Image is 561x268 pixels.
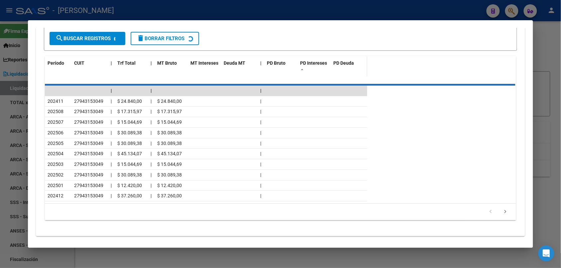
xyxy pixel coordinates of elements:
span: 202504 [48,151,63,156]
span: $ 12.420,00 [157,183,182,188]
span: $ 15.044,69 [117,162,142,167]
span: | [260,109,261,114]
span: 27943153049 [74,99,103,104]
datatable-header-cell: Trf Total [115,56,148,77]
span: 202508 [48,109,63,114]
span: $ 15.044,69 [117,119,142,125]
span: 27943153049 [74,109,103,114]
span: $ 30.089,38 [157,172,182,177]
span: PD Intereses [300,60,327,66]
span: 202502 [48,172,63,177]
span: | [260,60,262,66]
datatable-header-cell: CUIT [71,56,108,77]
span: Buscar Registros [56,35,111,41]
span: | [111,60,112,66]
span: $ 30.089,38 [117,172,142,177]
div: Open Intercom Messenger [538,245,554,261]
span: $ 15.044,69 [157,162,182,167]
span: | [151,109,152,114]
button: Buscar Registros [50,32,125,45]
span: | [260,99,261,104]
span: | [111,99,112,104]
span: 27943153049 [74,130,103,135]
span: $ 30.089,38 [117,130,142,135]
span: | [151,99,152,104]
span: Período [48,60,64,66]
mat-icon: delete [137,34,145,42]
span: 202411 [48,99,63,104]
span: 202506 [48,130,63,135]
span: | [151,130,152,135]
span: 27943153049 [74,193,103,198]
span: | [111,183,112,188]
span: MT Bruto [157,60,177,66]
span: 202503 [48,162,63,167]
datatable-header-cell: PD Bruto [264,56,297,77]
span: 202412 [48,193,63,198]
span: | [260,162,261,167]
span: Trf Total [117,60,136,66]
span: | [260,119,261,125]
span: $ 17.315,97 [157,109,182,114]
span: $ 45.134,07 [117,151,142,156]
span: | [260,141,261,146]
span: | [111,193,112,198]
datatable-header-cell: Deuda MT [221,56,258,77]
span: CUIT [74,60,84,66]
span: | [151,141,152,146]
span: | [111,119,112,125]
datatable-header-cell: | [108,56,115,77]
datatable-header-cell: MT Bruto [155,56,188,77]
span: 27943153049 [74,151,103,156]
datatable-header-cell: MT Intereses [188,56,221,77]
span: | [111,151,112,156]
span: $ 30.089,38 [157,130,182,135]
span: $ 15.044,69 [157,119,182,125]
span: | [111,162,112,167]
span: | [111,88,112,93]
datatable-header-cell: | [148,56,155,77]
datatable-header-cell: PD Intereses [297,56,331,77]
span: | [151,119,152,125]
span: 27943153049 [74,141,103,146]
span: | [151,172,152,177]
span: $ 30.089,38 [157,141,182,146]
span: 202505 [48,141,63,146]
mat-icon: search [56,34,63,42]
span: $ 17.315,97 [117,109,142,114]
span: | [260,193,261,198]
span: | [260,151,261,156]
span: $ 12.420,00 [117,183,142,188]
span: | [151,183,152,188]
span: Deuda MT [224,60,245,66]
span: | [151,162,152,167]
span: $ 45.134,07 [157,151,182,156]
span: $ 37.260,00 [157,193,182,198]
span: PD Bruto [267,60,285,66]
span: 27943153049 [74,162,103,167]
datatable-header-cell: Período [45,56,71,77]
span: | [260,130,261,135]
span: $ 30.089,38 [117,141,142,146]
span: | [111,141,112,146]
span: | [151,60,152,66]
span: PD Deuda [333,60,354,66]
span: Borrar Filtros [137,35,184,41]
span: | [111,130,112,135]
span: MT Intereses [190,60,218,66]
datatable-header-cell: | [258,56,264,77]
span: | [260,183,261,188]
span: | [111,109,112,114]
datatable-header-cell: PD Deuda [331,56,367,77]
span: $ 24.840,00 [157,99,182,104]
span: | [260,172,261,177]
span: 202507 [48,119,63,125]
button: Borrar Filtros [131,32,199,45]
span: 27943153049 [74,119,103,125]
span: | [111,172,112,177]
span: $ 24.840,00 [117,99,142,104]
span: | [151,88,152,93]
span: $ 37.260,00 [117,193,142,198]
span: 27943153049 [74,183,103,188]
span: 27943153049 [74,172,103,177]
